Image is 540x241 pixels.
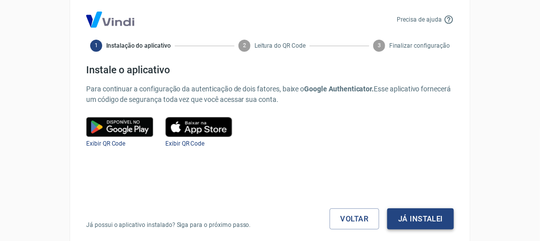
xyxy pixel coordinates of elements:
a: Exibir QR Code [86,140,125,147]
img: Logo Vind [86,12,134,28]
span: Instalação do aplicativo [106,41,171,50]
p: Já possui o aplicativo instalado? Siga para o próximo passo. [86,220,251,229]
p: Precisa de ajuda [397,15,442,24]
span: Leitura do QR Code [254,41,306,50]
p: Para continuar a configuração da autenticação de dois fatores, baixe o Esse aplicativo fornecerá ... [86,84,454,105]
text: 1 [95,43,98,49]
text: 2 [243,43,246,49]
img: google play [86,117,153,137]
h4: Instale o aplicativo [86,64,454,76]
text: 3 [378,43,381,49]
b: Google Authenticator. [305,85,374,93]
a: Voltar [330,208,380,229]
span: Finalizar configuração [389,41,450,50]
button: Já instalei [387,208,454,229]
img: play [165,117,232,137]
a: Exibir QR Code [165,140,204,147]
